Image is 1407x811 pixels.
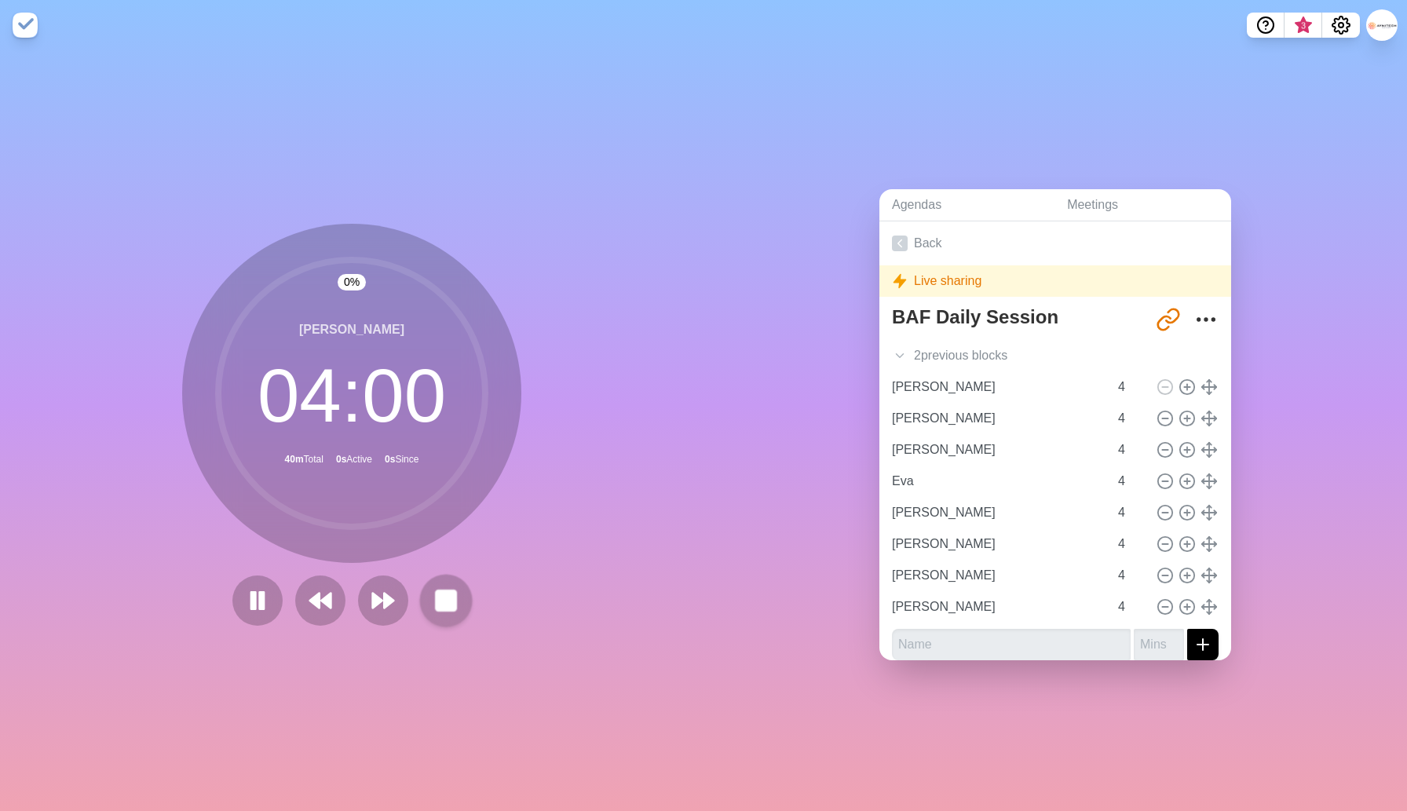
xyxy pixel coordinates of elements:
[1322,13,1360,38] button: Settings
[886,591,1109,623] input: Name
[1001,346,1007,365] span: s
[1297,20,1310,32] span: 3
[892,629,1131,660] input: Name
[1112,434,1149,466] input: Mins
[886,466,1109,497] input: Name
[879,189,1054,221] a: Agendas
[879,265,1231,297] div: Live sharing
[1153,304,1184,335] button: Share link
[1134,629,1184,660] input: Mins
[879,340,1231,371] div: 2 previous block
[1112,560,1149,591] input: Mins
[886,497,1109,528] input: Name
[1247,13,1285,38] button: Help
[1285,13,1322,38] button: What’s new
[1112,403,1149,434] input: Mins
[879,221,1231,265] a: Back
[886,403,1109,434] input: Name
[1112,591,1149,623] input: Mins
[13,13,38,38] img: timeblocks logo
[886,371,1109,403] input: Name
[1112,497,1149,528] input: Mins
[1112,466,1149,497] input: Mins
[886,434,1109,466] input: Name
[1054,189,1231,221] a: Meetings
[1190,304,1222,335] button: More
[886,560,1109,591] input: Name
[1112,528,1149,560] input: Mins
[1112,371,1149,403] input: Mins
[886,528,1109,560] input: Name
